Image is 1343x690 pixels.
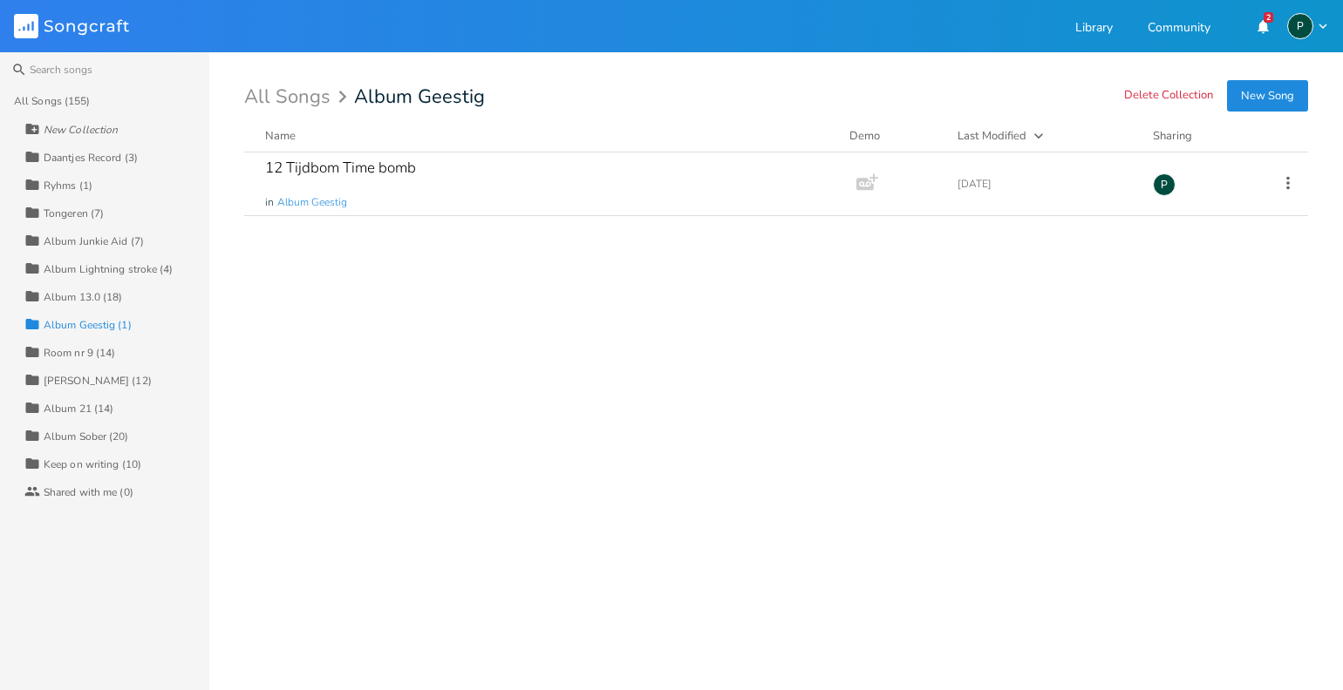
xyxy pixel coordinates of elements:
[14,96,91,106] div: All Songs (155)
[44,125,118,135] div: New Collection
[44,292,123,302] div: Album 13.0 (18)
[44,431,129,442] div: Album Sober (20)
[277,195,347,210] span: Album Geestig
[265,128,296,144] div: Name
[265,127,828,145] button: Name
[1153,127,1258,145] div: Sharing
[44,375,152,386] div: [PERSON_NAME] (12)
[44,152,138,163] div: Daantjes Record (3)
[1153,173,1176,196] div: Piepo
[1227,80,1308,112] button: New Song
[244,89,352,105] div: All Songs
[1287,13,1313,39] div: Piepo
[44,459,141,470] div: Keep on writing (10)
[1148,22,1210,37] a: Community
[1287,13,1329,39] button: P
[44,236,144,247] div: Album Junkie Aid (7)
[1075,22,1113,37] a: Library
[44,403,113,414] div: Album 21 (14)
[44,487,133,497] div: Shared with me (0)
[958,127,1132,145] button: Last Modified
[1264,12,1273,23] div: 2
[1245,10,1280,42] button: 2
[1124,89,1213,104] button: Delete Collection
[354,87,485,106] span: Album Geestig
[44,264,174,274] div: Album Lightning stroke (4)
[265,195,274,210] span: in
[44,208,104,219] div: Tongeren (7)
[849,127,937,145] div: Demo
[44,180,92,191] div: Ryhms (1)
[958,128,1026,144] div: Last Modified
[44,348,115,358] div: Room nr 9 (14)
[44,320,132,330] div: Album Geestig (1)
[958,179,1132,189] div: [DATE]
[265,160,416,175] div: 12 Tijdbom Time bomb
